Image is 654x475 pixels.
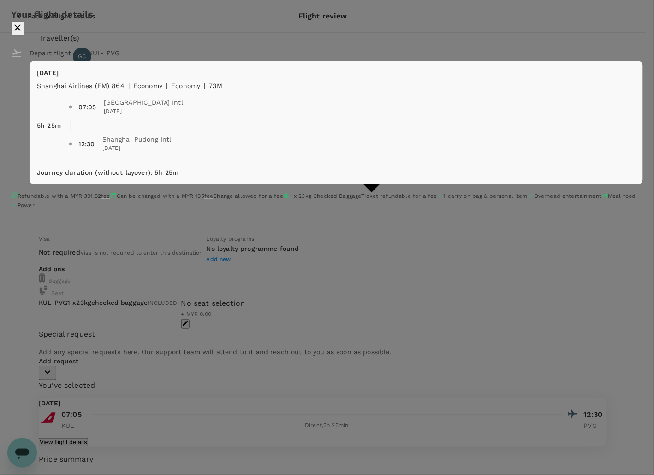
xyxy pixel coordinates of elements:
[102,135,172,144] span: Shanghai Pudong Intl
[209,81,222,90] p: 73M
[37,68,636,77] p: [DATE]
[18,202,35,208] span: Power
[534,193,601,199] span: Overhead entertainment
[204,193,213,199] span: fee
[166,82,167,89] span: |
[117,192,214,201] span: Can be changed with a MYR 195
[37,168,178,177] p: Journey duration (without layover) : 5h 25m
[104,107,183,116] span: [DATE]
[171,81,200,90] p: Economy
[362,193,437,199] span: Ticket refundable for a fee
[128,82,130,89] span: |
[89,48,119,58] p: KUL - PVG
[78,102,96,112] div: 07:05
[30,48,71,58] p: Depart flight
[104,98,183,107] span: [GEOGRAPHIC_DATA] Intl
[18,192,110,201] span: Refundable with a MYR 391.82
[101,193,110,199] span: fee
[78,139,95,148] div: 12:30
[608,193,636,199] span: Meal food
[11,21,24,36] button: close
[37,81,125,90] p: Shanghai Airlines (FM) 864
[290,193,362,199] span: 1 x 23kg Checked Baggage
[11,7,643,21] p: Your flight details
[204,82,205,89] span: |
[213,193,283,199] span: Change allowed for a fee
[133,81,162,90] p: economy
[102,144,172,153] span: [DATE]
[444,193,528,199] span: 1 carry on bag & personal item
[37,121,61,130] p: 5h 25m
